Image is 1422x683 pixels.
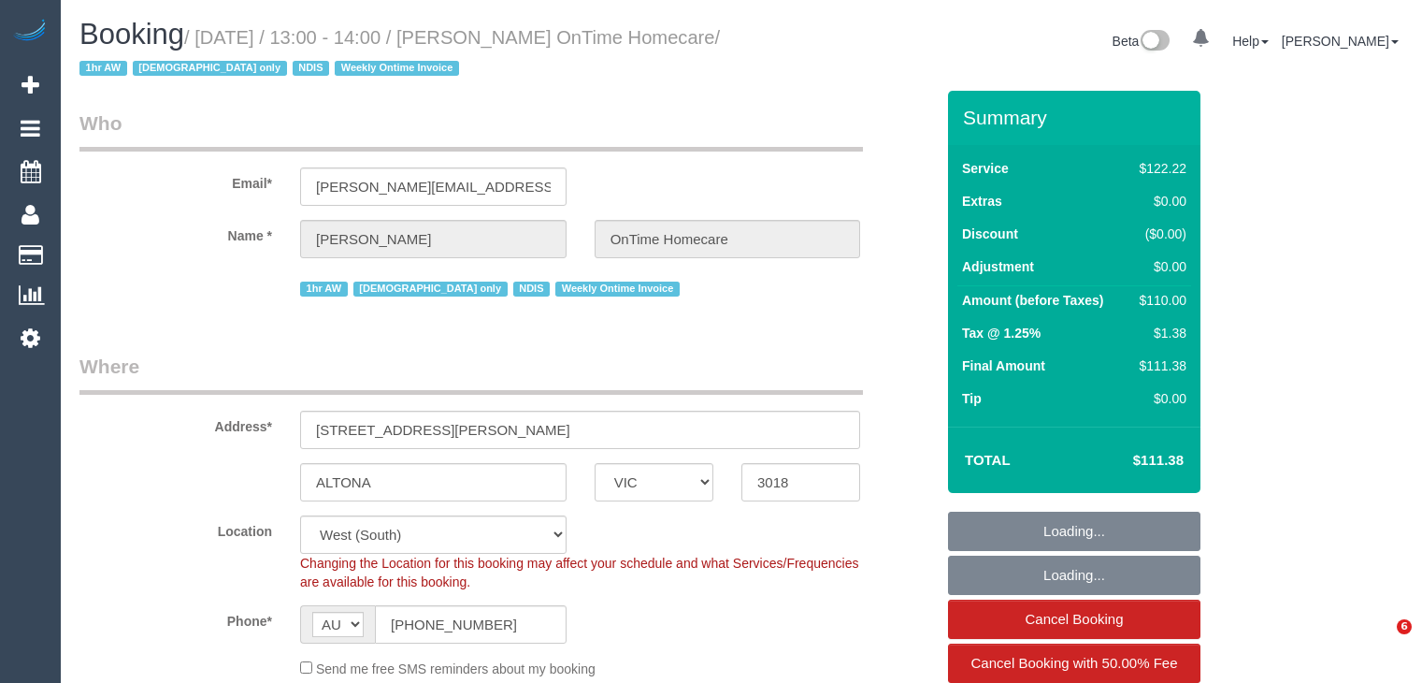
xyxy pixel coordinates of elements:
[1132,356,1186,375] div: $111.38
[79,353,863,395] legend: Where
[1132,257,1186,276] div: $0.00
[1139,30,1170,54] img: New interface
[962,257,1034,276] label: Adjustment
[963,107,1191,128] h3: Summary
[335,61,459,76] span: Weekly Ontime Invoice
[79,18,184,51] span: Booking
[962,389,982,408] label: Tip
[79,109,863,152] legend: Who
[962,225,1018,243] label: Discount
[1132,291,1186,310] div: $110.00
[1132,192,1186,211] div: $0.00
[1232,34,1269,49] a: Help
[1397,619,1412,634] span: 6
[353,282,508,297] span: [DEMOGRAPHIC_DATA] only
[971,655,1178,671] span: Cancel Booking with 50.00% Fee
[300,220,567,258] input: First Name*
[962,291,1103,310] label: Amount (before Taxes)
[1282,34,1399,49] a: [PERSON_NAME]
[300,167,567,206] input: Email*
[1132,159,1186,178] div: $122.22
[948,600,1200,639] a: Cancel Booking
[962,356,1045,375] label: Final Amount
[375,605,567,644] input: Phone*
[79,61,127,76] span: 1hr AW
[293,61,329,76] span: NDIS
[948,644,1200,683] a: Cancel Booking with 50.00% Fee
[316,661,596,676] span: Send me free SMS reminders about my booking
[962,192,1002,211] label: Extras
[595,220,861,258] input: Last Name*
[962,324,1041,342] label: Tax @ 1.25%
[65,605,286,631] label: Phone*
[65,411,286,436] label: Address*
[11,19,49,45] img: Automaid Logo
[962,159,1009,178] label: Service
[300,556,858,589] span: Changing the Location for this booking may affect your schedule and what Services/Frequencies are...
[1077,453,1184,469] h4: $111.38
[513,282,550,297] span: NDIS
[300,282,348,297] span: 1hr AW
[65,220,286,245] label: Name *
[965,452,1011,468] strong: Total
[300,463,567,501] input: Suburb*
[1132,324,1186,342] div: $1.38
[741,463,860,501] input: Post Code*
[65,516,286,541] label: Location
[1113,34,1171,49] a: Beta
[1132,225,1186,243] div: ($0.00)
[1358,619,1403,664] iframe: Intercom live chat
[1132,389,1186,408] div: $0.00
[133,61,287,76] span: [DEMOGRAPHIC_DATA] only
[555,282,680,297] span: Weekly Ontime Invoice
[65,167,286,193] label: Email*
[79,27,720,80] small: / [DATE] / 13:00 - 14:00 / [PERSON_NAME] OnTime Homecare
